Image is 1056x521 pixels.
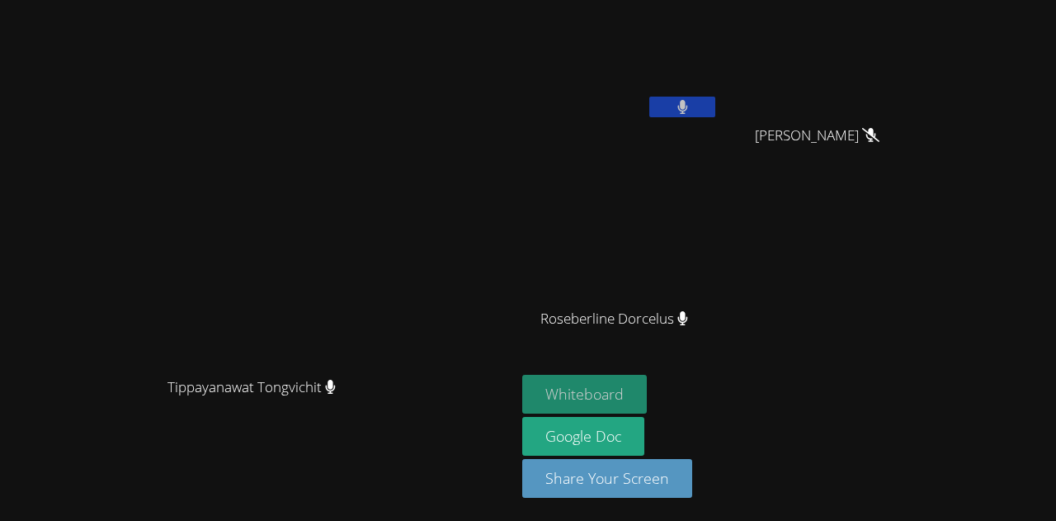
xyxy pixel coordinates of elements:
[540,307,688,331] span: Roseberline Dorcelus
[522,375,647,414] button: Whiteboard
[167,376,336,400] span: Tippayanawat Tongvichit
[522,459,692,498] button: Share Your Screen
[522,417,644,456] a: Google Doc
[755,124,879,148] span: [PERSON_NAME]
